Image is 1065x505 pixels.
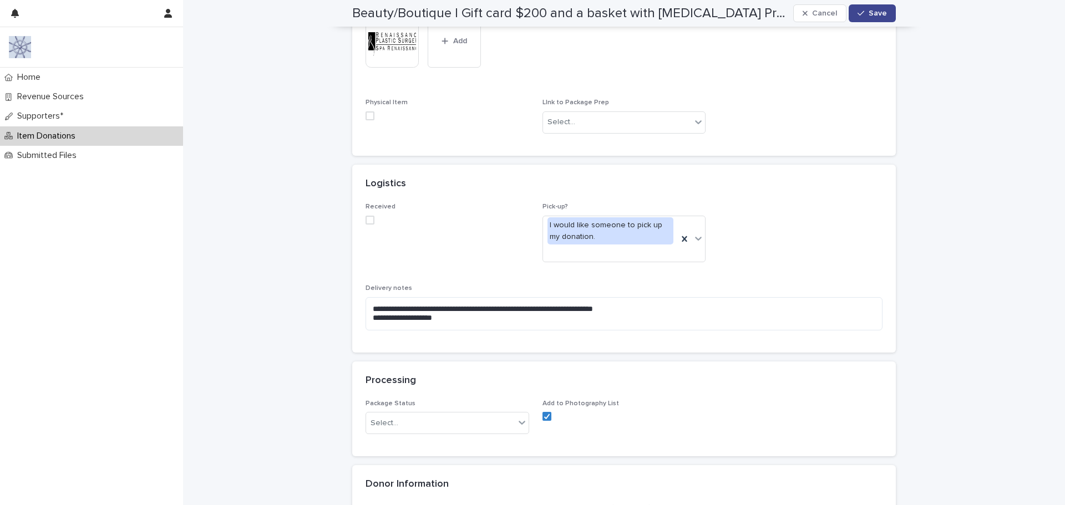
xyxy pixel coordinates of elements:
p: Revenue Sources [13,91,93,102]
span: Pick-up? [542,203,568,210]
p: Supporters* [13,111,72,121]
span: Physical Item [366,99,408,106]
span: Delivery notes [366,285,412,292]
span: Save [869,9,887,17]
span: Cancel [812,9,837,17]
p: Submitted Files [13,150,85,161]
h2: Donor Information [366,478,449,491]
span: Package Status [366,400,415,407]
button: Cancel [793,4,846,22]
p: Home [13,72,49,83]
button: Save [849,4,896,22]
span: Received [366,203,395,210]
img: 9nJvCigXQD6Aux1Mxhwl [9,36,31,58]
button: Add [428,14,481,68]
span: Add [453,37,467,45]
h2: Logistics [366,178,406,190]
span: LInk to Package Prep [542,99,609,106]
div: I would like someone to pick up my donation. [547,217,674,245]
h2: Processing [366,375,416,387]
h2: Beauty/Boutique | Gift card $200 and a basket with Skin Care Products | 350 [352,6,789,22]
div: Select... [547,116,575,128]
p: Item Donations [13,131,84,141]
span: Add to Photography List [542,400,619,407]
div: Select... [371,417,398,429]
